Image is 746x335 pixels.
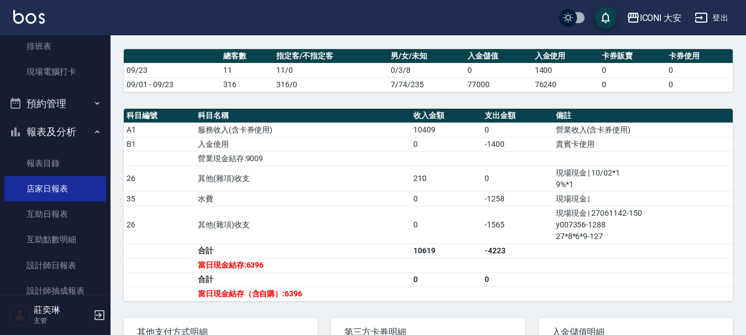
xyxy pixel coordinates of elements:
td: 7/74/235 [388,77,465,92]
td: 0 [465,63,532,77]
div: ICONI 大安 [640,11,682,25]
button: 預約管理 [4,89,106,118]
a: 互助點數明細 [4,227,106,252]
a: 設計師抽成報表 [4,278,106,304]
a: 店家日報表 [4,176,106,201]
td: 0 [599,63,666,77]
td: 0 [411,137,482,151]
th: 男/女/未知 [388,49,465,63]
td: 合計 [195,243,411,258]
td: 入金使用 [195,137,411,151]
th: 支出金額 [482,109,553,123]
th: 卡券使用 [666,49,733,63]
button: save [595,7,617,29]
td: 09/01 - 09/23 [124,77,220,92]
td: 其他(雜項)收支 [195,206,411,243]
button: 登出 [690,8,733,28]
a: 設計師日報表 [4,253,106,278]
td: 現場現金 | [553,192,733,206]
td: 0 [666,63,733,77]
td: 當日現金結存:6396 [195,258,411,272]
td: 0 [666,77,733,92]
button: 報表及分析 [4,118,106,146]
td: 210 [411,166,482,192]
td: 營業收入(含卡券使用) [553,123,733,137]
th: 科目名稱 [195,109,411,123]
td: 0 [411,272,482,286]
td: 0 [482,166,553,192]
td: -1400 [482,137,553,151]
th: 入金使用 [532,49,599,63]
img: Logo [13,10,45,24]
td: 0 [411,192,482,206]
td: 0 [411,206,482,243]
p: 主管 [34,316,90,326]
td: 77000 [465,77,532,92]
th: 科目編號 [124,109,195,123]
td: 09/23 [124,63,220,77]
td: 服務收入(含卡券使用) [195,123,411,137]
td: 26 [124,206,195,243]
a: 報表目錄 [4,151,106,176]
td: A1 [124,123,195,137]
td: 11 [220,63,273,77]
th: 指定客/不指定客 [274,49,388,63]
td: 貴賓卡使用 [553,137,733,151]
td: 0 [482,272,553,286]
td: 其他(雜項)收支 [195,166,411,192]
table: a dense table [124,109,733,301]
td: 現場現金 | 10/02*1 9%*1 [553,166,733,192]
td: 316 [220,77,273,92]
td: 營業現金結存:9009 [195,151,411,166]
td: 現場現金 | 27061142-150 y007356-1288 27*8*6*9-127 [553,206,733,243]
td: 26 [124,166,195,192]
th: 入金儲值 [465,49,532,63]
td: 76240 [532,77,599,92]
td: 0 [599,77,666,92]
td: 當日現金結存（含自購）:6396 [195,286,411,301]
td: 水費 [195,192,411,206]
td: 0/3/8 [388,63,465,77]
td: B1 [124,137,195,151]
td: 1400 [532,63,599,77]
td: 35 [124,192,195,206]
th: 收入金額 [411,109,482,123]
td: 10619 [411,243,482,258]
td: -1258 [482,192,553,206]
h5: 莊奕琳 [34,305,90,316]
a: 排班表 [4,34,106,59]
a: 現場電腦打卡 [4,59,106,84]
th: 備註 [553,109,733,123]
td: 0 [482,123,553,137]
td: -4223 [482,243,553,258]
td: -1565 [482,206,553,243]
table: a dense table [124,49,733,92]
td: 10409 [411,123,482,137]
td: 11/0 [274,63,388,77]
td: 合計 [195,272,411,286]
td: 316/0 [274,77,388,92]
img: Person [9,304,31,326]
a: 互助日報表 [4,201,106,227]
button: ICONI 大安 [622,7,686,29]
th: 卡券販賣 [599,49,666,63]
th: 總客數 [220,49,273,63]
